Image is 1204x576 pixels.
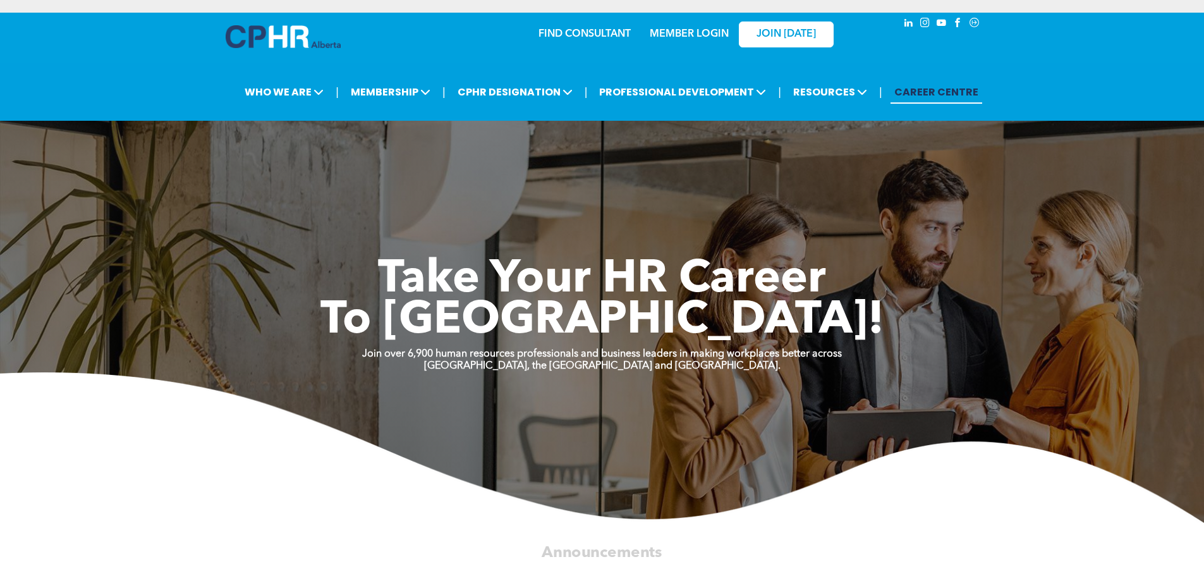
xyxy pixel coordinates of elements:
span: Announcements [542,545,662,560]
li: | [778,79,781,105]
span: MEMBERSHIP [347,80,434,104]
strong: [GEOGRAPHIC_DATA], the [GEOGRAPHIC_DATA] and [GEOGRAPHIC_DATA]. [424,361,781,371]
a: Social network [968,16,982,33]
img: A blue and white logo for cp alberta [226,25,341,48]
a: FIND CONSULTANT [538,29,631,39]
li: | [585,79,588,105]
a: instagram [918,16,932,33]
span: RESOURCES [789,80,871,104]
strong: Join over 6,900 human resources professionals and business leaders in making workplaces better ac... [362,349,842,359]
span: Take Your HR Career [378,257,826,303]
li: | [442,79,446,105]
span: JOIN [DATE] [757,28,816,40]
a: MEMBER LOGIN [650,29,729,39]
a: facebook [951,16,965,33]
li: | [879,79,882,105]
span: WHO WE ARE [241,80,327,104]
span: PROFESSIONAL DEVELOPMENT [595,80,770,104]
li: | [336,79,339,105]
a: JOIN [DATE] [739,21,834,47]
a: linkedin [902,16,916,33]
a: CAREER CENTRE [891,80,982,104]
span: To [GEOGRAPHIC_DATA]! [320,298,884,344]
a: youtube [935,16,949,33]
span: CPHR DESIGNATION [454,80,576,104]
